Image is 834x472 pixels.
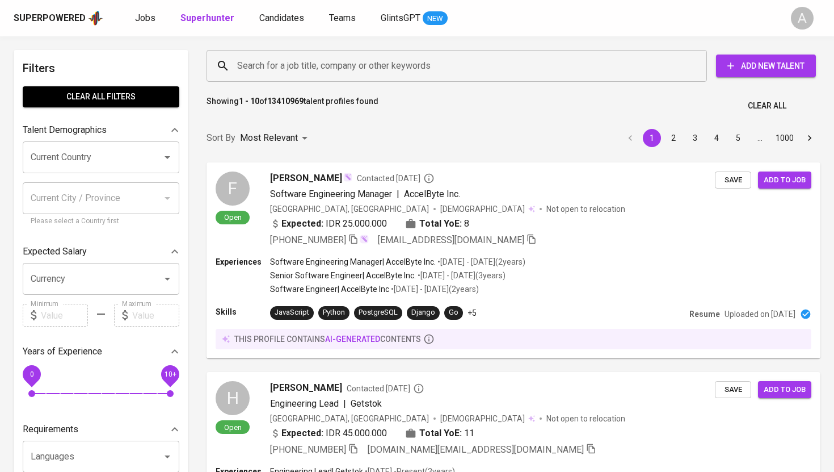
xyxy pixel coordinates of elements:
img: magic_wand.svg [360,235,369,244]
a: Superhunter [180,11,237,26]
a: Candidates [259,11,306,26]
input: Value [132,304,179,327]
b: Superhunter [180,12,234,23]
p: this profile contains contents [234,333,421,345]
button: Add to job [758,172,811,189]
span: Contacted [DATE] [357,173,435,184]
p: Skills [216,306,270,318]
span: 8 [464,217,469,231]
span: Save [721,174,745,187]
span: Teams [329,12,356,23]
span: AccelByte Inc. [404,189,460,199]
span: Software Engineering Manager [270,189,392,199]
span: [PHONE_NUMBER] [270,444,346,455]
b: 1 - 10 [239,97,259,106]
div: Years of Experience [23,340,179,363]
span: [PHONE_NUMBER] [270,235,346,245]
p: Showing of talent profiles found [207,95,378,116]
div: [GEOGRAPHIC_DATA], [GEOGRAPHIC_DATA] [270,203,429,215]
div: Expected Salary [23,240,179,263]
div: Requirements [23,418,179,441]
p: Resume [689,308,720,320]
a: Teams [329,11,358,26]
nav: pagination navigation [620,129,820,147]
p: Not open to relocation [546,203,625,215]
button: Open [159,449,175,465]
span: [DOMAIN_NAME][EMAIL_ADDRESS][DOMAIN_NAME] [368,444,584,455]
div: A [791,7,814,30]
a: FOpen[PERSON_NAME]Contacted [DATE]Software Engineering Manager|AccelByte Inc.[GEOGRAPHIC_DATA], [... [207,162,820,358]
a: GlintsGPT NEW [381,11,448,26]
span: 11 [464,427,474,440]
div: IDR 45.000.000 [270,427,387,440]
a: Jobs [135,11,158,26]
img: magic_wand.svg [343,173,352,182]
span: AI-generated [325,335,380,344]
div: PostgreSQL [359,307,398,318]
div: Talent Demographics [23,119,179,141]
p: Sort By [207,131,235,145]
span: Clear All [748,99,786,113]
div: … [751,132,769,144]
span: [DEMOGRAPHIC_DATA] [440,413,526,424]
b: Expected: [281,217,323,231]
p: • [DATE] - [DATE] ( 2 years ) [389,283,479,295]
svg: By Batam recruiter [413,383,424,394]
div: JavaScript [275,307,309,318]
p: Experiences [216,256,270,268]
span: Engineering Lead [270,398,339,409]
span: [PERSON_NAME] [270,381,342,395]
span: Jobs [135,12,155,23]
button: Open [159,149,175,165]
span: 0 [30,370,33,378]
button: page 1 [643,129,661,147]
p: Software Engineering Manager | AccelByte Inc. [270,256,436,268]
span: Contacted [DATE] [347,383,424,394]
p: Please select a Country first [31,216,171,227]
span: | [397,187,399,201]
img: app logo [88,10,103,27]
b: 13410969 [267,97,304,106]
button: Go to page 5 [729,129,747,147]
p: • [DATE] - [DATE] ( 2 years ) [436,256,525,268]
input: Value [41,304,88,327]
div: Superpowered [14,12,86,25]
h6: Filters [23,59,179,77]
button: Save [715,381,751,399]
span: Clear All filters [32,90,170,104]
p: Senior Software Engineer | AccelByte Inc. [270,270,416,281]
p: +5 [467,307,477,319]
div: H [216,381,250,415]
button: Go to page 1000 [772,129,797,147]
p: Talent Demographics [23,123,107,137]
span: 10+ [164,370,176,378]
span: NEW [423,13,448,24]
div: F [216,172,250,206]
span: Getstok [351,398,382,409]
span: Open [220,423,246,432]
button: Save [715,172,751,189]
span: Candidates [259,12,304,23]
span: [EMAIL_ADDRESS][DOMAIN_NAME] [378,235,524,245]
p: Most Relevant [240,131,298,145]
b: Total YoE: [419,217,462,231]
span: Add to job [764,174,806,187]
span: [PERSON_NAME] [270,172,342,185]
div: [GEOGRAPHIC_DATA], [GEOGRAPHIC_DATA] [270,413,429,424]
button: Clear All filters [23,86,179,107]
span: Add to job [764,383,806,396]
button: Add to job [758,381,811,399]
p: Years of Experience [23,345,102,358]
p: Requirements [23,423,78,436]
button: Clear All [743,95,791,116]
button: Go to page 3 [686,129,704,147]
button: Go to page 2 [664,129,683,147]
p: • [DATE] - [DATE] ( 3 years ) [416,270,506,281]
span: [DEMOGRAPHIC_DATA] [440,203,526,215]
div: Most Relevant [240,128,311,149]
p: Software Engineer | AccelByte Inc [270,283,389,295]
b: Expected: [281,427,323,440]
span: GlintsGPT [381,12,420,23]
p: Not open to relocation [546,413,625,424]
span: Add New Talent [725,59,807,73]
